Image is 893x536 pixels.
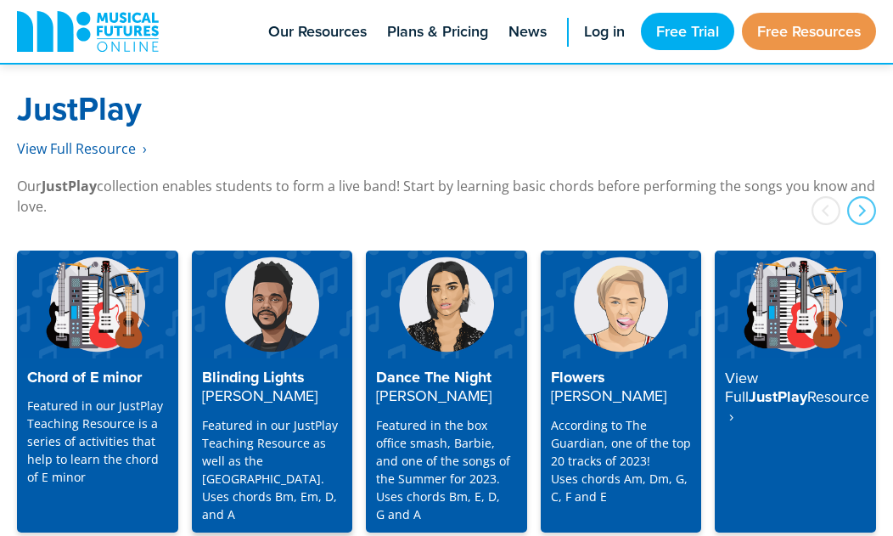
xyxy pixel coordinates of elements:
[387,20,488,43] span: Plans & Pricing
[376,385,491,406] strong: [PERSON_NAME]
[715,251,876,533] a: View FullJustPlayResource ‎ ›
[42,177,97,195] strong: JustPlay
[541,251,702,533] a: Flowers[PERSON_NAME] According to The Guardian, one of the top 20 tracks of 2023!Uses chords Am, ...
[17,251,178,533] a: Chord of E minor Featured in our JustPlay Teaching Resource is a series of activities that help t...
[376,416,517,523] p: Featured in the box office smash, Barbie, and one of the songs of the Summer for 2023. Uses chord...
[202,385,317,406] strong: [PERSON_NAME]
[17,176,876,217] p: Our collection enables students to form a live band! Start by learning basic chords before perfor...
[17,139,147,159] a: View Full Resource‎‏‏‎ ‎ ›
[202,369,343,406] h4: Blinding Lights
[641,13,734,50] a: Free Trial
[366,251,527,533] a: Dance The Night[PERSON_NAME] Featured in the box office smash, Barbie, and one of the songs of th...
[268,20,367,43] span: Our Resources
[17,85,142,132] strong: JustPlay
[725,369,866,426] h4: JustPlay
[725,386,869,426] strong: Resource ‎ ›
[812,196,840,225] div: prev
[17,139,147,158] span: View Full Resource‎‏‏‎ ‎ ›
[202,416,343,523] p: Featured in our JustPlay Teaching Resource as well as the [GEOGRAPHIC_DATA]. Uses chords Bm, Em, ...
[725,367,758,408] strong: View Full
[847,196,876,225] div: next
[551,385,666,406] strong: [PERSON_NAME]
[551,369,692,406] h4: Flowers
[551,416,692,505] p: According to The Guardian, one of the top 20 tracks of 2023! Uses chords Am, Dm, G, C, F and E
[508,20,547,43] span: News
[584,20,625,43] span: Log in
[27,369,168,387] h4: Chord of E minor
[27,397,168,486] p: Featured in our JustPlay Teaching Resource is a series of activities that help to learn the chord...
[376,369,517,406] h4: Dance The Night
[742,13,876,50] a: Free Resources
[192,251,353,533] a: Blinding Lights[PERSON_NAME] Featured in our JustPlay Teaching Resource as well as the [GEOGRAPHI...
